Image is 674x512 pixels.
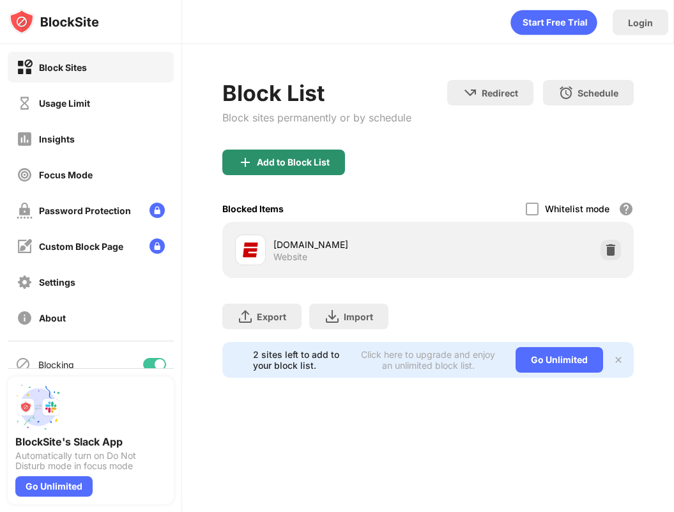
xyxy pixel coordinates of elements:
img: lock-menu.svg [149,203,165,218]
div: Focus Mode [39,169,93,180]
div: Settings [39,277,75,288]
img: lock-menu.svg [149,238,165,254]
div: Blocked Items [222,203,284,214]
div: Import [344,311,373,322]
div: Custom Block Page [39,241,123,252]
div: Usage Limit [39,98,90,109]
div: Block Sites [39,62,87,73]
img: password-protection-off.svg [17,203,33,219]
div: Insights [39,134,75,144]
div: Website [273,251,307,263]
img: customize-block-page-off.svg [17,238,33,254]
div: [DOMAIN_NAME] [273,238,428,251]
div: Go Unlimited [516,347,603,373]
img: push-slack.svg [15,384,61,430]
div: Password Protection [39,205,131,216]
div: Login [628,17,653,28]
div: Redirect [482,88,518,98]
div: Block sites permanently or by schedule [222,111,411,124]
div: Go Unlimited [15,476,93,497]
div: Schedule [578,88,618,98]
div: Add to Block List [257,157,330,167]
img: settings-off.svg [17,274,33,290]
img: favicons [243,242,258,258]
div: Block List [222,80,411,106]
div: Blocking [38,359,74,370]
div: Automatically turn on Do Not Disturb mode in focus mode [15,451,166,471]
div: animation [510,10,597,35]
img: focus-off.svg [17,167,33,183]
div: 2 sites left to add to your block list. [253,349,348,371]
div: Click here to upgrade and enjoy an unlimited block list. [356,349,500,371]
div: BlockSite's Slack App [15,435,166,448]
img: blocking-icon.svg [15,357,31,372]
img: about-off.svg [17,310,33,326]
img: insights-off.svg [17,131,33,147]
div: About [39,313,66,323]
img: block-on.svg [17,59,33,75]
div: Whitelist mode [545,203,609,214]
img: x-button.svg [613,355,624,365]
img: logo-blocksite.svg [9,9,99,35]
img: time-usage-off.svg [17,95,33,111]
div: Export [257,311,286,322]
